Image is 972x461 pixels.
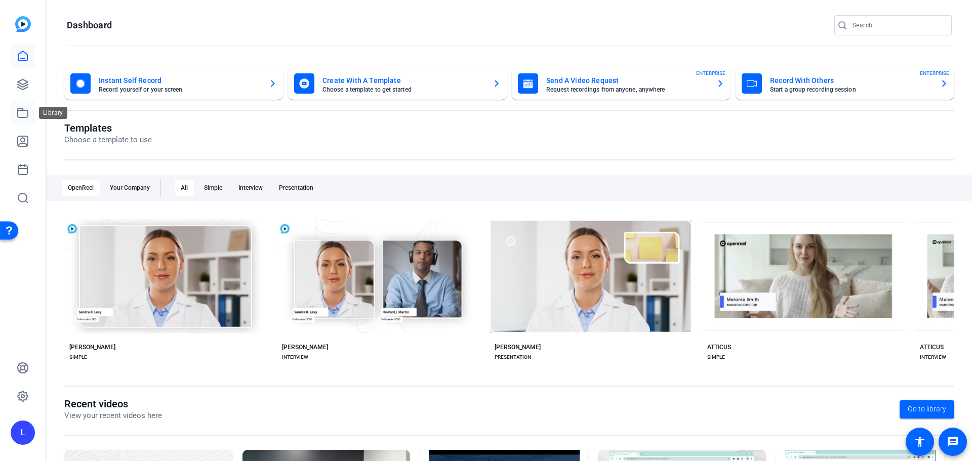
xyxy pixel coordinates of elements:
[64,122,152,134] h1: Templates
[696,69,725,77] span: ENTERPRISE
[15,16,31,32] img: blue-gradient.svg
[920,69,949,77] span: ENTERPRISE
[770,74,932,87] mat-card-title: Record With Others
[175,180,194,196] div: All
[64,410,162,422] p: View your recent videos here
[736,67,954,100] button: Record With OthersStart a group recording sessionENTERPRISE
[282,343,328,351] div: [PERSON_NAME]
[99,87,261,93] mat-card-subtitle: Record yourself or your screen
[512,67,731,100] button: Send A Video RequestRequest recordings from anyone, anywhereENTERPRISE
[288,67,507,100] button: Create With A TemplateChoose a template to get started
[64,67,283,100] button: Instant Self RecordRecord yourself or your screen
[64,398,162,410] h1: Recent videos
[495,343,541,351] div: [PERSON_NAME]
[39,107,67,119] div: Library
[198,180,228,196] div: Simple
[282,353,308,361] div: INTERVIEW
[900,400,954,418] a: Go to library
[546,74,708,87] mat-card-title: Send A Video Request
[69,353,87,361] div: SIMPLE
[64,134,152,146] p: Choose a template to use
[914,436,926,448] mat-icon: accessibility
[707,353,725,361] div: SIMPLE
[11,421,35,445] div: L
[853,19,944,31] input: Search
[546,87,708,93] mat-card-subtitle: Request recordings from anyone, anywhere
[920,343,944,351] div: ATTICUS
[947,436,959,448] mat-icon: message
[67,19,112,31] h1: Dashboard
[69,343,115,351] div: [PERSON_NAME]
[232,180,269,196] div: Interview
[273,180,319,196] div: Presentation
[770,87,932,93] mat-card-subtitle: Start a group recording session
[707,343,731,351] div: ATTICUS
[62,180,100,196] div: OpenReel
[322,74,484,87] mat-card-title: Create With A Template
[99,74,261,87] mat-card-title: Instant Self Record
[495,353,531,361] div: PRESENTATION
[908,404,946,414] span: Go to library
[322,87,484,93] mat-card-subtitle: Choose a template to get started
[920,353,946,361] div: INTERVIEW
[104,180,156,196] div: Your Company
